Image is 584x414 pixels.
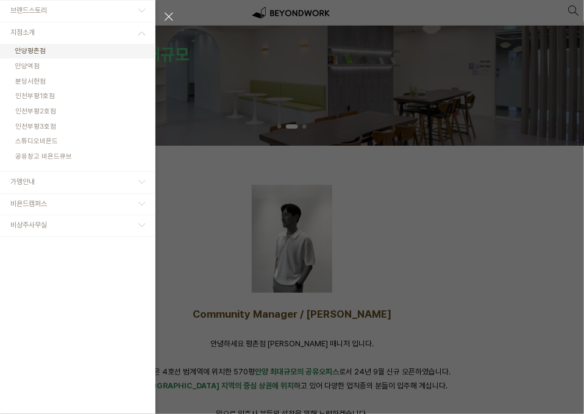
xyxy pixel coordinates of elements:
[16,77,46,85] span: 분당서현점
[16,62,40,70] span: 안양역점
[16,137,59,145] span: 스튜디오비욘드
[10,221,47,229] span: 비상주사무실
[10,28,35,37] span: 지점소개
[10,6,47,15] span: 브랜드스토리
[16,152,73,160] span: 공유창고 비욘드큐브
[16,46,46,55] span: 안양평촌점
[16,122,57,130] span: 인천부평3호점
[16,107,57,115] span: 인천부평2호점
[10,199,47,208] span: 비욘드캠퍼스
[10,177,35,186] span: 가맹안내
[16,91,55,100] span: 인천부평1호점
